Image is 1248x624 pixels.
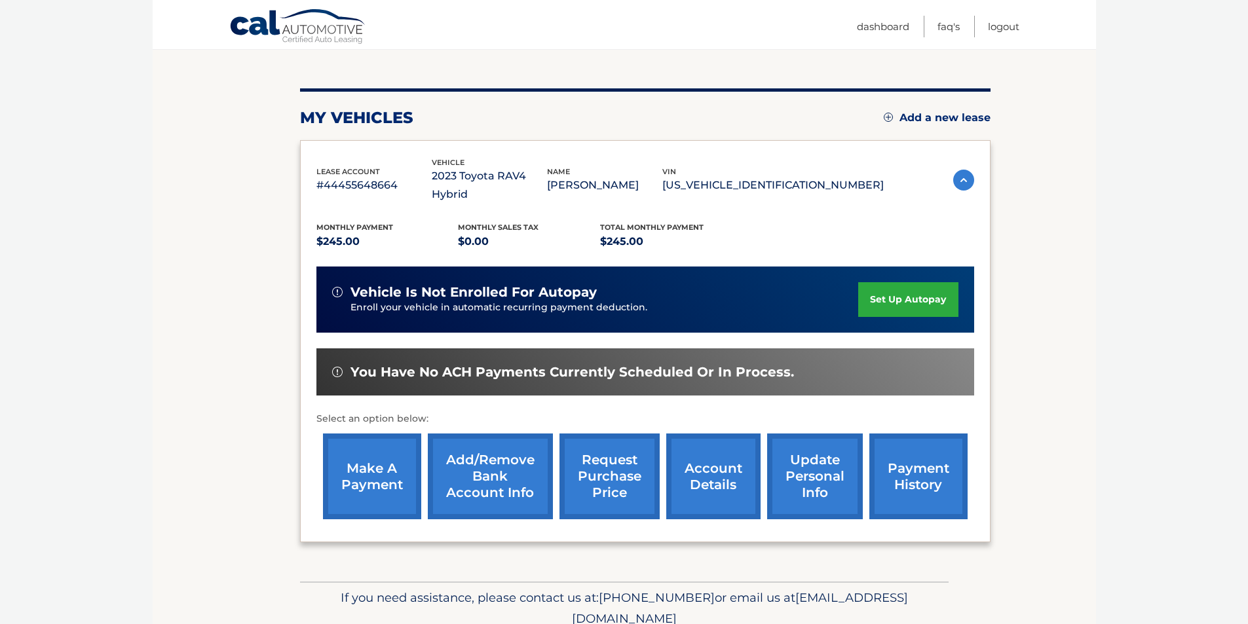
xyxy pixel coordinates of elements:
[316,176,432,194] p: #44455648664
[662,176,884,194] p: [US_VEHICLE_IDENTIFICATION_NUMBER]
[316,223,393,232] span: Monthly Payment
[547,167,570,176] span: name
[332,367,343,377] img: alert-white.svg
[988,16,1019,37] a: Logout
[559,433,660,519] a: request purchase price
[323,433,421,519] a: make a payment
[869,433,968,519] a: payment history
[350,301,859,315] p: Enroll your vehicle in automatic recurring payment deduction.
[547,176,662,194] p: [PERSON_NAME]
[937,16,960,37] a: FAQ's
[666,433,761,519] a: account details
[858,282,958,317] a: set up autopay
[432,158,464,167] span: vehicle
[428,433,553,519] a: Add/Remove bank account info
[458,223,539,232] span: Monthly sales Tax
[350,284,597,301] span: vehicle is not enrolled for autopay
[316,411,974,427] p: Select an option below:
[432,167,547,204] p: 2023 Toyota RAV4 Hybrid
[662,167,676,176] span: vin
[332,287,343,297] img: alert-white.svg
[316,232,459,251] p: $245.00
[458,232,600,251] p: $0.00
[857,16,909,37] a: Dashboard
[884,111,991,124] a: Add a new lease
[600,232,742,251] p: $245.00
[350,364,794,380] span: You have no ACH payments currently scheduled or in process.
[953,170,974,191] img: accordion-active.svg
[600,223,704,232] span: Total Monthly Payment
[316,167,380,176] span: lease account
[884,113,893,122] img: add.svg
[229,9,367,46] a: Cal Automotive
[767,433,863,519] a: update personal info
[599,590,715,605] span: [PHONE_NUMBER]
[300,108,413,128] h2: my vehicles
